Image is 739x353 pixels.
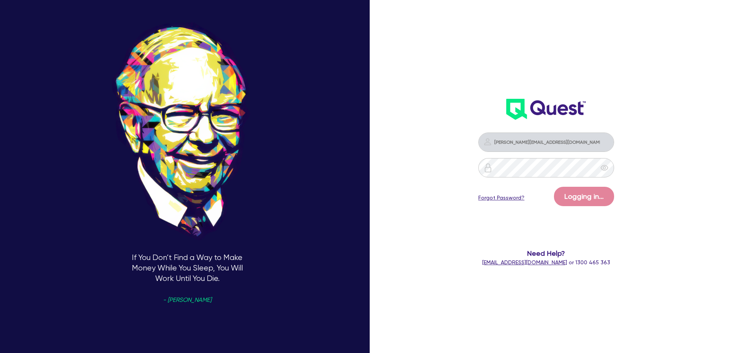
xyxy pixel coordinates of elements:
span: Need Help? [447,248,646,258]
button: Logging in... [554,187,614,206]
img: wH2k97JdezQIQAAAABJRU5ErkJggg== [506,99,586,120]
img: icon-password [483,137,492,146]
a: Forgot Password? [478,194,524,202]
a: [EMAIL_ADDRESS][DOMAIN_NAME] [482,259,567,265]
span: eye [601,164,608,172]
span: - [PERSON_NAME] [163,297,211,303]
span: or 1300 465 363 [482,259,610,265]
img: icon-password [483,163,493,172]
input: Email address [478,133,614,152]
